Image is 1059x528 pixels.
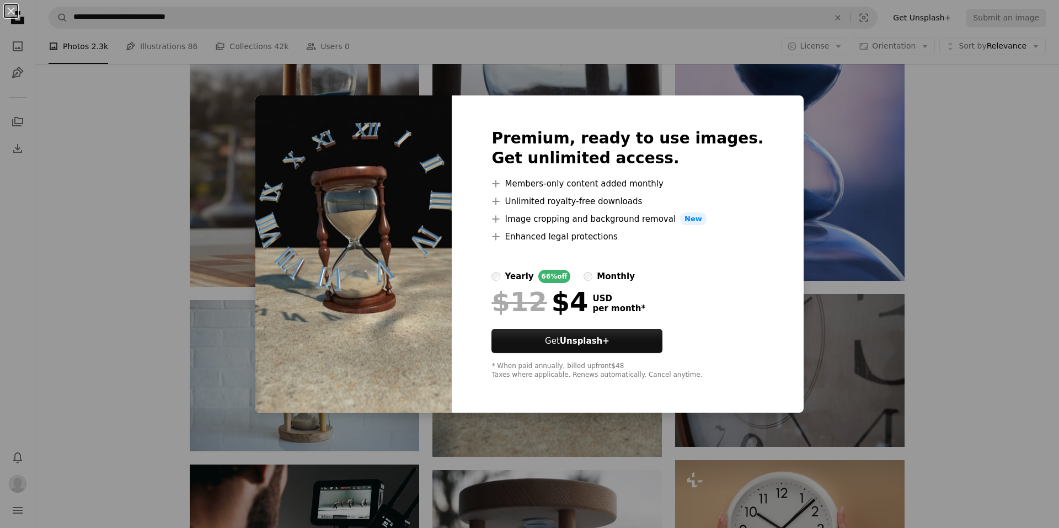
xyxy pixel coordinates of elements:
li: Image cropping and background removal [491,212,763,226]
img: premium_photo-1680265342674-1dbeafc588ce [255,95,452,413]
li: Unlimited royalty-free downloads [491,195,763,208]
input: yearly66%off [491,272,500,281]
strong: Unsplash+ [560,336,609,346]
div: 66% off [538,270,571,283]
div: * When paid annually, billed upfront $48 Taxes where applicable. Renews automatically. Cancel any... [491,362,763,380]
div: $4 [491,287,588,316]
a: GetUnsplash+ [491,329,662,353]
li: Members-only content added monthly [491,177,763,190]
span: USD [592,294,645,303]
h2: Premium, ready to use images. Get unlimited access. [491,129,763,168]
input: monthly [584,272,592,281]
span: per month * [592,303,645,313]
span: New [680,212,707,226]
li: Enhanced legal protections [491,230,763,243]
div: monthly [597,270,635,283]
div: yearly [505,270,533,283]
span: $12 [491,287,547,316]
